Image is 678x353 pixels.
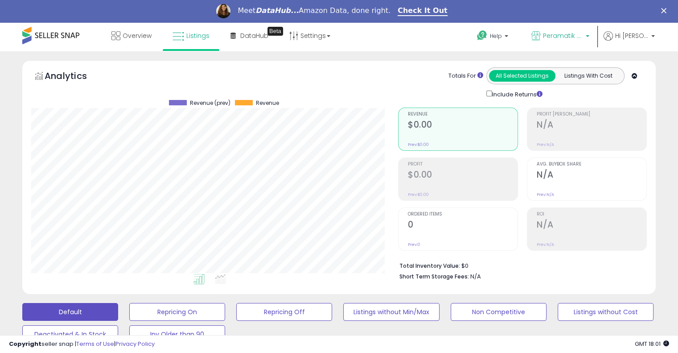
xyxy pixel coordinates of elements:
[22,303,118,321] button: Default
[555,70,621,82] button: Listings With Cost
[537,220,646,232] h2: N/A
[537,162,646,167] span: Avg. Buybox Share
[543,31,583,40] span: Peramatik Goods Ltd CA
[255,6,299,15] i: DataHub...
[123,31,152,40] span: Overview
[448,72,483,80] div: Totals For
[661,8,670,13] div: Close
[129,303,225,321] button: Repricing On
[408,212,518,217] span: Ordered Items
[537,170,646,182] h2: N/A
[283,22,337,49] a: Settings
[408,120,518,132] h2: $0.00
[537,192,554,197] small: Prev: N/A
[9,340,155,349] div: seller snap | |
[477,30,488,41] i: Get Help
[470,272,481,281] span: N/A
[558,303,653,321] button: Listings without Cost
[236,303,332,321] button: Repricing Off
[22,325,118,343] button: Deactivated & In Stock
[216,4,230,18] img: Profile image for Georgie
[238,6,390,15] div: Meet Amazon Data, done right.
[537,212,646,217] span: ROI
[9,340,41,348] strong: Copyright
[537,142,554,147] small: Prev: N/A
[537,242,554,247] small: Prev: N/A
[76,340,114,348] a: Terms of Use
[408,192,429,197] small: Prev: $0.00
[105,22,158,49] a: Overview
[408,220,518,232] h2: 0
[166,22,216,49] a: Listings
[186,31,210,40] span: Listings
[256,100,279,106] span: Revenue
[480,89,553,99] div: Include Returns
[399,260,640,270] li: $0
[604,31,655,51] a: Hi [PERSON_NAME]
[45,70,104,84] h5: Analytics
[190,100,230,106] span: Revenue (prev)
[408,242,420,247] small: Prev: 0
[490,32,502,40] span: Help
[408,142,429,147] small: Prev: $0.00
[399,262,460,270] b: Total Inventory Value:
[399,273,469,280] b: Short Term Storage Fees:
[240,31,268,40] span: DataHub
[470,23,517,51] a: Help
[398,6,448,16] a: Check It Out
[343,303,439,321] button: Listings without Min/Max
[635,340,669,348] span: 2025-09-16 18:01 GMT
[408,162,518,167] span: Profit
[408,112,518,117] span: Revenue
[615,31,649,40] span: Hi [PERSON_NAME]
[267,27,283,36] div: Tooltip anchor
[451,303,547,321] button: Non Competitive
[115,340,155,348] a: Privacy Policy
[525,22,596,51] a: Peramatik Goods Ltd CA
[408,170,518,182] h2: $0.00
[537,120,646,132] h2: N/A
[489,70,555,82] button: All Selected Listings
[224,22,275,49] a: DataHub
[537,112,646,117] span: Profit [PERSON_NAME]
[129,325,225,343] button: Inv Older than 90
